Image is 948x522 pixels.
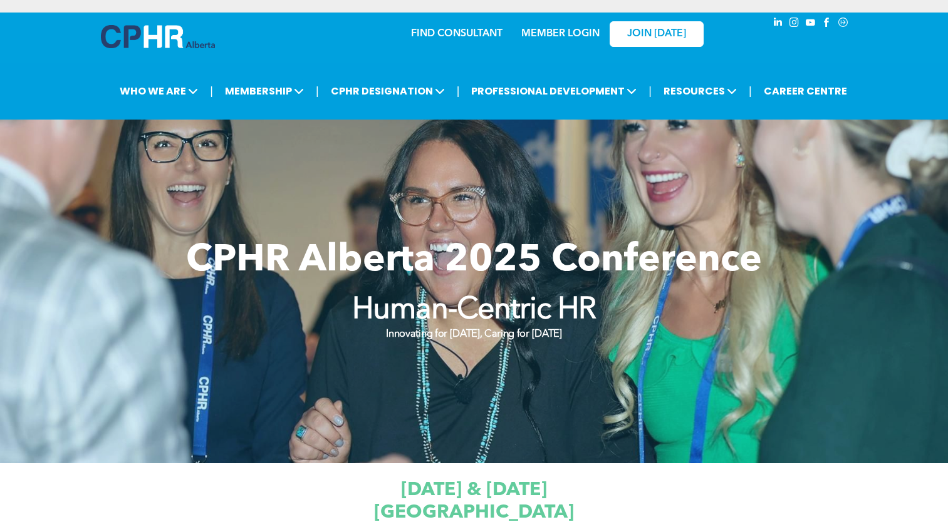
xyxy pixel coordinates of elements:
a: MEMBER LOGIN [521,29,600,39]
span: [DATE] & [DATE] [401,481,547,499]
a: CAREER CENTRE [760,79,851,103]
a: Social network [836,16,850,33]
strong: Human-Centric HR [352,295,596,325]
span: RESOURCES [660,79,741,103]
li: | [210,78,213,104]
span: PROFESSIONAL DEVELOPMENT [467,79,640,103]
span: CPHR DESIGNATION [327,79,449,103]
span: MEMBERSHIP [221,79,308,103]
a: JOIN [DATE] [610,21,704,47]
li: | [316,78,319,104]
span: CPHR Alberta 2025 Conference [186,242,762,280]
a: FIND CONSULTANT [411,29,503,39]
li: | [749,78,752,104]
strong: Innovating for [DATE], Caring for [DATE] [386,329,561,339]
a: instagram [788,16,801,33]
li: | [648,78,652,104]
a: linkedin [771,16,785,33]
a: youtube [804,16,818,33]
span: WHO WE ARE [116,79,202,103]
a: facebook [820,16,834,33]
span: JOIN [DATE] [627,28,686,40]
img: A blue and white logo for cp alberta [101,25,215,48]
li: | [457,78,460,104]
span: [GEOGRAPHIC_DATA] [374,503,574,522]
